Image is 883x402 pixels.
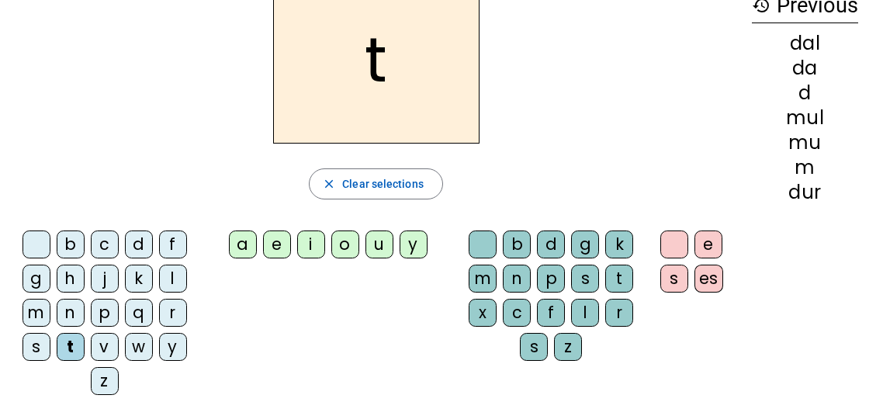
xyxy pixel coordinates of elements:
[125,265,153,293] div: k
[752,158,858,177] div: m
[571,230,599,258] div: g
[125,230,153,258] div: d
[694,265,723,293] div: es
[571,265,599,293] div: s
[537,265,565,293] div: p
[605,230,633,258] div: k
[297,230,325,258] div: i
[660,265,688,293] div: s
[752,59,858,78] div: da
[503,230,531,258] div: b
[342,175,424,193] span: Clear selections
[57,265,85,293] div: h
[309,168,443,199] button: Clear selections
[694,230,722,258] div: e
[57,333,85,361] div: t
[91,333,119,361] div: v
[263,230,291,258] div: e
[91,265,119,293] div: j
[159,333,187,361] div: y
[469,299,497,327] div: x
[537,299,565,327] div: f
[159,299,187,327] div: r
[322,177,336,191] mat-icon: close
[125,299,153,327] div: q
[57,230,85,258] div: b
[571,299,599,327] div: l
[752,183,858,202] div: dur
[331,230,359,258] div: o
[23,299,50,327] div: m
[125,333,153,361] div: w
[605,265,633,293] div: t
[365,230,393,258] div: u
[520,333,548,361] div: s
[159,230,187,258] div: f
[605,299,633,327] div: r
[752,109,858,127] div: mul
[537,230,565,258] div: d
[23,265,50,293] div: g
[554,333,582,361] div: z
[159,265,187,293] div: l
[469,265,497,293] div: m
[400,230,428,258] div: y
[23,333,50,361] div: s
[91,230,119,258] div: c
[91,299,119,327] div: p
[503,299,531,327] div: c
[752,133,858,152] div: mu
[229,230,257,258] div: a
[752,34,858,53] div: dal
[503,265,531,293] div: n
[91,367,119,395] div: z
[57,299,85,327] div: n
[752,84,858,102] div: d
